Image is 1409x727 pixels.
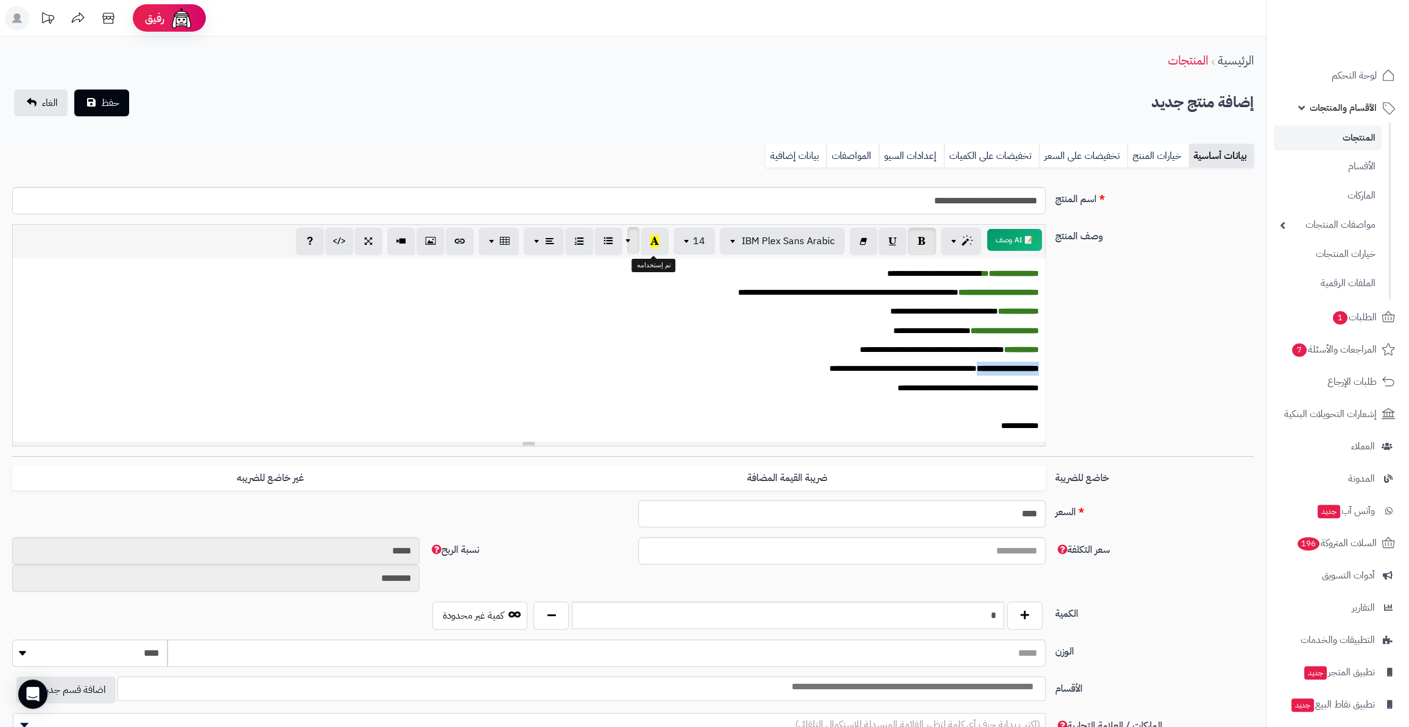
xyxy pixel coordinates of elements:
[1050,187,1259,206] label: اسم المنتج
[1291,698,1314,712] span: جديد
[1274,335,1402,364] a: المراجعات والأسئلة7
[32,6,63,33] a: تحديثات المنصة
[1296,535,1377,552] span: السلات المتروكة
[18,680,47,709] div: Open Intercom Messenger
[1284,406,1377,423] span: إشعارات التحويلات البنكية
[1050,466,1259,485] label: خاضع للضريبة
[1332,309,1377,326] span: الطلبات
[169,6,194,30] img: ai-face.png
[1274,496,1402,525] a: وآتس آبجديد
[1055,543,1110,557] span: سعر التكلفة
[1050,224,1259,244] label: وصف المنتج
[1351,438,1375,455] span: العملاء
[1218,51,1254,69] a: الرئيسية
[1274,367,1402,396] a: طلبات الإرجاع
[1290,696,1375,713] span: تطبيق نقاط البيع
[1274,432,1402,461] a: العملاء
[1274,690,1402,719] a: تطبيق نقاط البيعجديد
[987,229,1042,251] button: 📝 AI وصف
[1274,153,1382,180] a: الأقسام
[1039,144,1127,168] a: تخفيضات على السعر
[1327,373,1377,390] span: طلبات الإرجاع
[1274,593,1402,622] a: التقارير
[879,144,944,168] a: إعدادات السيو
[765,144,826,168] a: بيانات إضافية
[693,234,705,248] span: 14
[1050,500,1259,519] label: السعر
[944,144,1039,168] a: تخفيضات على الكميات
[1352,599,1375,616] span: التقارير
[1274,270,1382,297] a: الملفات الرقمية
[1168,51,1208,69] a: المنتجات
[42,96,58,110] span: الغاء
[1348,470,1375,487] span: المدونة
[1151,90,1254,115] h2: إضافة منتج جديد
[1274,212,1382,238] a: مواصفات المنتجات
[673,228,715,255] button: 14
[631,259,675,272] div: تم إستخدامه
[1274,625,1402,655] a: التطبيقات والخدمات
[826,144,879,168] a: المواصفات
[1274,399,1402,429] a: إشعارات التحويلات البنكية
[1298,537,1319,550] span: 196
[1274,241,1382,267] a: خيارات المنتجات
[1274,125,1382,150] a: المنتجات
[529,466,1045,491] label: ضريبة القيمة المضافة
[1322,567,1375,584] span: أدوات التسويق
[742,234,835,248] span: IBM Plex Sans Arabic
[1274,561,1402,590] a: أدوات التسويق
[1274,303,1402,332] a: الطلبات1
[1050,676,1259,696] label: الأقسام
[145,11,164,26] span: رفيق
[1304,666,1327,680] span: جديد
[1274,183,1382,209] a: الماركات
[1318,505,1340,518] span: جديد
[12,466,529,491] label: غير خاضع للضريبه
[1189,144,1254,168] a: بيانات أساسية
[1274,464,1402,493] a: المدونة
[1050,639,1259,659] label: الوزن
[1292,343,1307,357] span: 7
[14,90,68,116] a: الغاء
[1050,602,1259,621] label: الكمية
[16,676,116,703] button: اضافة قسم جديد
[1274,658,1402,687] a: تطبيق المتجرجديد
[1316,502,1375,519] span: وآتس آب
[1301,631,1375,648] span: التطبيقات والخدمات
[1127,144,1189,168] a: خيارات المنتج
[1274,529,1402,558] a: السلات المتروكة196
[429,543,479,557] span: نسبة الربح
[1274,61,1402,90] a: لوحة التحكم
[1291,341,1377,358] span: المراجعات والأسئلة
[74,90,129,116] button: حفظ
[1303,664,1375,681] span: تطبيق المتجر
[1332,67,1377,84] span: لوحة التحكم
[1333,311,1348,325] span: 1
[101,96,119,110] span: حفظ
[1310,99,1377,116] span: الأقسام والمنتجات
[720,228,845,255] button: IBM Plex Sans Arabic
